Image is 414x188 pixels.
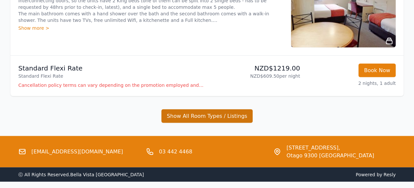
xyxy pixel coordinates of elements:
a: 03 442 4468 [159,148,192,155]
p: Cancellation policy terms can vary depending on the promotion employed and the time of stay of th... [18,82,205,88]
p: 2 nights, 1 adult [305,80,396,86]
p: Standard Flexi Rate [18,72,205,79]
span: Powered by [210,171,396,178]
a: [EMAIL_ADDRESS][DOMAIN_NAME] [31,148,123,155]
p: Standard Flexi Rate [18,63,205,72]
button: Show All Room Types / Listings [161,109,253,123]
div: Show more > [18,25,283,31]
button: Book Now [358,63,396,77]
span: Otago 9300 [GEOGRAPHIC_DATA] [286,151,374,159]
span: [STREET_ADDRESS], [286,144,374,151]
span: ⓒ All Rights Reserved. Bella Vista [GEOGRAPHIC_DATA] [18,172,144,177]
a: Resly [384,172,396,177]
p: NZD$1219.00 [210,63,300,72]
p: NZD$609.50 per night [210,72,300,79]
